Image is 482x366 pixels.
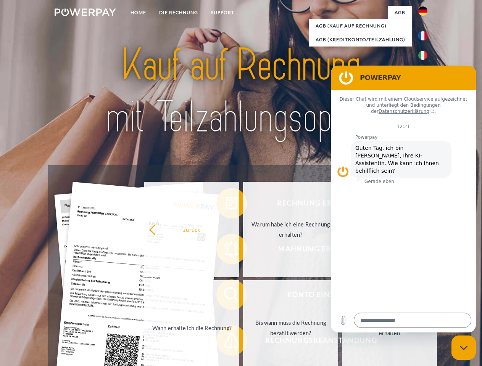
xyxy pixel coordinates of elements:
div: Warum habe ich eine Rechnung erhalten? [248,219,334,240]
div: Bis wann muss die Rechnung bezahlt werden? [248,318,334,338]
a: AGB (Kauf auf Rechnung) [309,19,412,33]
a: agb [388,6,412,19]
iframe: Messaging-Fenster [331,66,476,332]
img: title-powerpay_de.svg [73,37,409,146]
img: de [418,6,427,16]
img: logo-powerpay-white.svg [55,8,116,16]
a: DIE RECHNUNG [153,6,205,19]
iframe: Schaltfläche zum Öffnen des Messaging-Fensters; Konversation läuft [451,335,476,360]
a: AGB (Kreditkonto/Teilzahlung) [309,33,412,47]
img: fr [418,31,427,40]
div: Wann erhalte ich die Rechnung? [149,323,235,333]
a: SUPPORT [205,6,241,19]
div: zurück [149,224,235,234]
img: it [418,51,427,60]
a: Home [124,6,153,19]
